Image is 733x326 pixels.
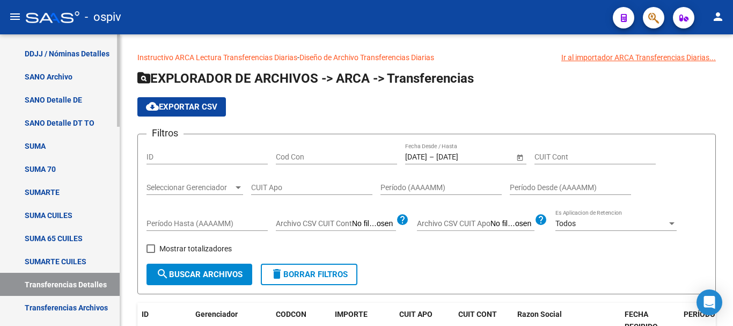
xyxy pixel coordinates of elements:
button: Buscar Archivos [146,264,252,285]
button: Exportar CSV [137,97,226,117]
span: Buscar Archivos [156,270,243,279]
span: Mostrar totalizadores [159,242,232,255]
span: CODCON [276,310,306,318]
span: Archivo CSV CUIT Apo [417,219,490,228]
span: Razon Social [517,310,562,318]
div: Ir al importador ARCA Transferencias Diarias... [561,52,716,63]
input: End date [436,153,489,162]
button: Borrar Filtros [261,264,357,285]
a: Diseño de Archivo Transferencias Diarias [299,53,434,62]
mat-icon: search [156,267,169,280]
p: - [137,52,716,63]
mat-icon: menu [9,10,21,23]
input: Archivo CSV CUIT Cont [352,219,396,229]
button: Open calendar [514,151,525,163]
span: CUIT CONT [458,310,497,318]
input: Archivo CSV CUIT Apo [490,219,534,229]
span: - ospiv [85,5,121,29]
mat-icon: cloud_download [146,100,159,113]
span: Borrar Filtros [270,270,348,279]
span: ID [142,310,149,318]
a: Instructivo ARCA Lectura Transferencias Diarias [137,53,297,62]
mat-icon: help [396,213,409,226]
span: EXPLORADOR DE ARCHIVOS -> ARCA -> Transferencias [137,71,474,86]
span: Todos [555,219,576,228]
span: PERÍODO [684,310,715,318]
span: Seleccionar Gerenciador [146,183,233,192]
mat-icon: delete [270,267,283,280]
span: Archivo CSV CUIT Cont [276,219,352,228]
mat-icon: help [534,213,547,226]
span: Gerenciador [195,310,238,318]
span: IMPORTE [335,310,368,318]
span: Exportar CSV [146,102,217,112]
input: Start date [405,153,427,162]
mat-icon: person [712,10,724,23]
span: CUIT APO [399,310,433,318]
span: – [429,153,434,162]
div: Open Intercom Messenger [697,289,722,315]
h3: Filtros [146,126,184,141]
